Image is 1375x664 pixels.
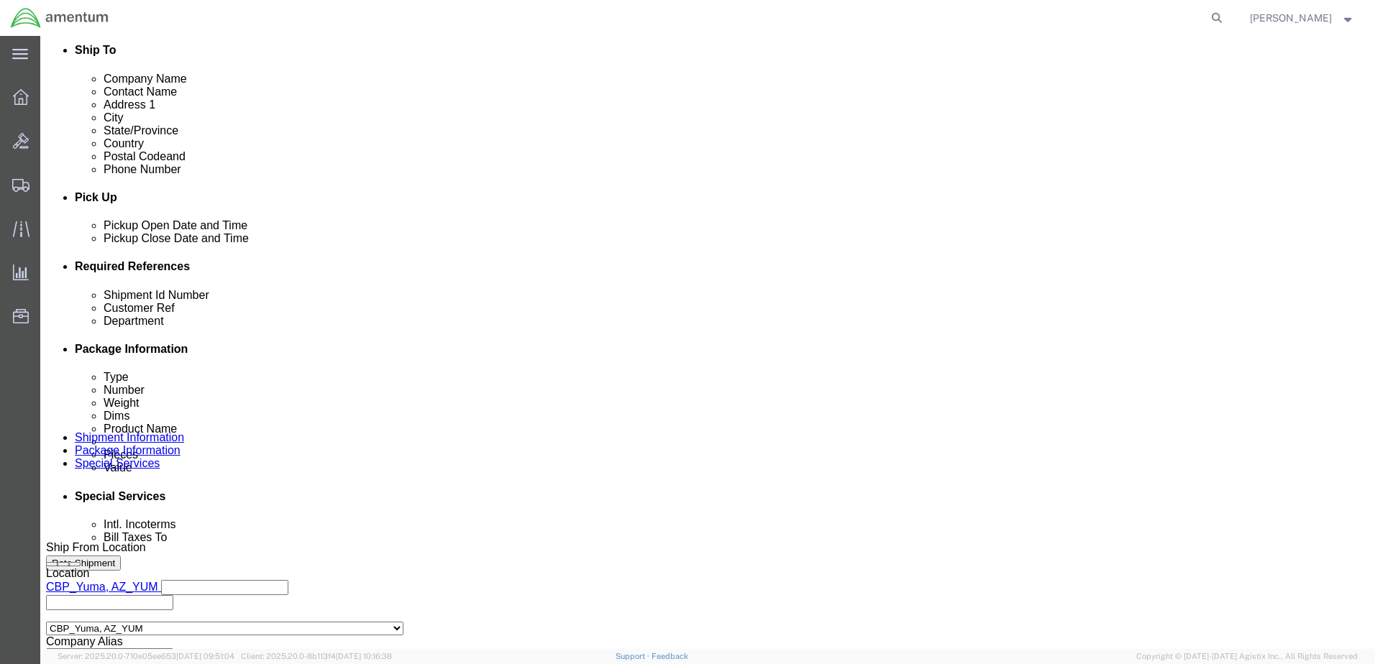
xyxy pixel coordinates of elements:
[58,652,234,660] span: Server: 2025.20.0-710e05ee653
[1250,10,1332,26] span: Alfredo Padilla
[1136,650,1358,663] span: Copyright © [DATE]-[DATE] Agistix Inc., All Rights Reserved
[336,652,392,660] span: [DATE] 10:16:38
[40,36,1375,649] iframe: FS Legacy Container
[241,652,392,660] span: Client: 2025.20.0-8b113f4
[652,652,688,660] a: Feedback
[10,7,109,29] img: logo
[1249,9,1356,27] button: [PERSON_NAME]
[176,652,234,660] span: [DATE] 09:51:04
[616,652,652,660] a: Support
